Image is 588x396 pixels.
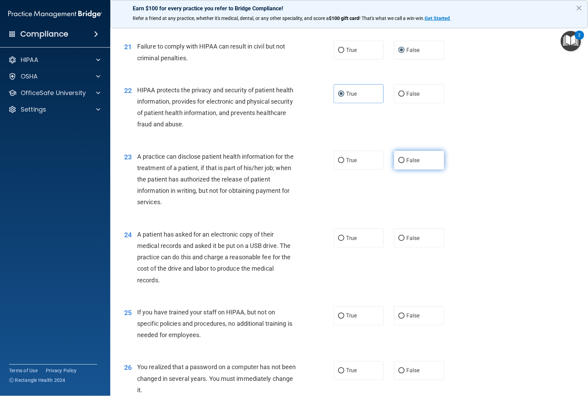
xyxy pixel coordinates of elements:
input: False [398,48,405,53]
span: True [346,157,357,164]
input: False [398,368,405,374]
span: True [346,367,357,374]
input: True [338,236,344,241]
a: Terms of Use [9,367,38,374]
button: Close [576,2,582,13]
img: PMB logo [8,7,102,21]
input: True [338,314,344,319]
span: False [406,91,420,97]
input: False [398,92,405,97]
input: True [338,48,344,53]
span: 24 [124,231,132,239]
strong: $100 gift card [329,15,359,21]
input: True [338,92,344,97]
a: OSHA [8,72,100,81]
span: True [346,47,357,53]
p: OfficeSafe University [21,89,86,97]
input: True [338,368,344,374]
a: Settings [8,105,100,114]
div: 2 [578,35,581,44]
span: 23 [124,153,132,161]
input: False [398,314,405,319]
strong: Get Started [425,15,450,21]
p: OSHA [21,72,38,81]
p: Earn $100 for every practice you refer to Bridge Compliance! [133,5,566,12]
span: You realized that a password on a computer has not been changed in several years. You must immedi... [137,363,296,393]
span: 21 [124,43,132,51]
span: 25 [124,309,132,317]
span: False [406,157,420,164]
span: Failure to comply with HIPAA can result in civil but not criminal penalties. [137,43,285,61]
a: OfficeSafe University [8,89,100,97]
span: Ⓒ Rectangle Health 2024 [9,377,65,384]
span: HIPAA protects the privacy and security of patient health information, provides for electronic an... [137,86,294,128]
button: Open Resource Center, 2 new notifications [561,31,581,51]
span: Refer a friend at any practice, whether it's medical, dental, or any other speciality, and score a [133,15,329,21]
span: A patient has asked for an electronic copy of their medical records and asked it be put on a USB ... [137,231,291,284]
span: False [406,367,420,374]
span: If you have trained your staff on HIPAA, but not on specific policies and procedures, no addition... [137,309,292,338]
span: False [406,313,420,319]
a: HIPAA [8,56,100,64]
p: Settings [21,105,46,114]
input: True [338,158,344,163]
a: Get Started [425,15,451,21]
h4: Compliance [20,29,68,39]
a: Privacy Policy [46,367,77,374]
span: True [346,313,357,319]
input: False [398,236,405,241]
span: False [406,47,420,53]
span: ! That's what we call a win-win. [359,15,425,21]
span: True [346,235,357,241]
p: HIPAA [21,56,38,64]
span: True [346,91,357,97]
input: False [398,158,405,163]
span: 22 [124,86,132,95]
span: False [406,235,420,241]
span: A practice can disclose patient health information for the treatment of a patient, if that is par... [137,153,294,206]
span: 26 [124,363,132,372]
